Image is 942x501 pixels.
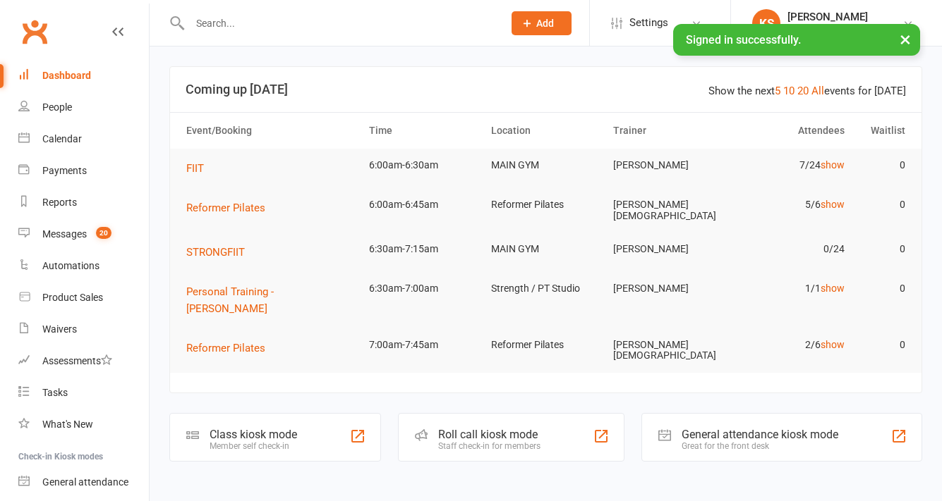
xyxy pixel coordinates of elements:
a: Payments [18,155,149,187]
div: Reports [42,197,77,208]
div: MFIIT [787,23,868,36]
td: Reformer Pilates [485,328,607,361]
td: 0 [851,272,912,305]
span: STRONGFIIT [186,246,245,259]
td: 0 [851,188,912,221]
div: Class kiosk mode [210,428,297,441]
td: 2/6 [729,328,851,361]
td: 6:30am-7:00am [363,272,485,305]
h3: Coming up [DATE] [186,82,906,97]
td: 6:00am-6:45am [363,188,485,221]
a: show [821,199,845,210]
a: 5 [775,85,780,97]
div: Great for the front desk [682,441,838,451]
button: Personal Training - [PERSON_NAME] [186,283,356,317]
th: Time [363,113,485,149]
a: show [821,283,845,294]
a: Automations [18,250,149,282]
a: Assessments [18,345,149,377]
td: 5/6 [729,188,851,221]
button: Add [512,11,572,35]
th: Trainer [607,113,729,149]
a: Product Sales [18,282,149,314]
div: Calendar [42,133,82,144]
td: 0 [851,328,912,361]
td: 6:30am-7:15am [363,233,485,266]
div: Dashboard [42,70,91,81]
a: show [821,159,845,171]
td: MAIN GYM [485,149,607,182]
div: KS [752,9,780,37]
a: Waivers [18,314,149,345]
div: What's New [42,419,93,430]
th: Location [485,113,607,149]
button: STRONGFIIT [186,244,255,261]
button: × [893,24,918,54]
td: 0 [851,149,912,182]
th: Waitlist [851,113,912,149]
div: Product Sales [42,292,103,303]
div: People [42,101,72,113]
div: Payments [42,165,87,176]
div: Assessments [42,355,112,366]
td: 0/24 [729,233,851,266]
a: Messages 20 [18,218,149,250]
span: Personal Training - [PERSON_NAME] [186,285,274,315]
td: 7/24 [729,149,851,182]
div: Messages [42,228,87,240]
a: People [18,92,149,123]
button: Reformer Pilates [186,199,275,216]
button: Reformer Pilates [186,340,275,357]
a: All [811,85,824,97]
button: FIIT [186,160,214,177]
a: 20 [797,85,809,97]
div: Automations [42,260,99,271]
div: Waivers [42,323,77,335]
td: Reformer Pilates [485,188,607,221]
td: [PERSON_NAME] [607,149,729,182]
div: Member self check-in [210,441,297,451]
td: 7:00am-7:45am [363,328,485,361]
div: General attendance [42,476,128,488]
a: show [821,339,845,350]
span: Settings [629,7,668,39]
td: [PERSON_NAME] [607,272,729,305]
th: Event/Booking [180,113,363,149]
span: Signed in successfully. [686,33,801,47]
td: [PERSON_NAME] [607,233,729,266]
input: Search... [186,13,493,33]
td: 6:00am-6:30am [363,149,485,182]
span: Reformer Pilates [186,202,265,214]
td: [PERSON_NAME][DEMOGRAPHIC_DATA] [607,188,729,233]
span: FIIT [186,162,204,175]
th: Attendees [729,113,851,149]
a: Clubworx [17,14,52,49]
span: Add [536,18,554,29]
td: 0 [851,233,912,266]
td: Strength / PT Studio [485,272,607,305]
td: 1/1 [729,272,851,305]
a: General attendance kiosk mode [18,466,149,498]
a: Dashboard [18,60,149,92]
a: Tasks [18,377,149,409]
span: Reformer Pilates [186,342,265,354]
div: [PERSON_NAME] [787,11,868,23]
a: Reports [18,187,149,218]
div: Roll call kiosk mode [438,428,541,441]
span: 20 [96,227,111,239]
td: [PERSON_NAME][DEMOGRAPHIC_DATA] [607,328,729,373]
a: 10 [783,85,795,97]
div: General attendance kiosk mode [682,428,838,441]
td: MAIN GYM [485,233,607,266]
a: What's New [18,409,149,440]
div: Show the next events for [DATE] [708,82,906,99]
div: Tasks [42,387,68,398]
a: Calendar [18,123,149,155]
div: Staff check-in for members [438,441,541,451]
